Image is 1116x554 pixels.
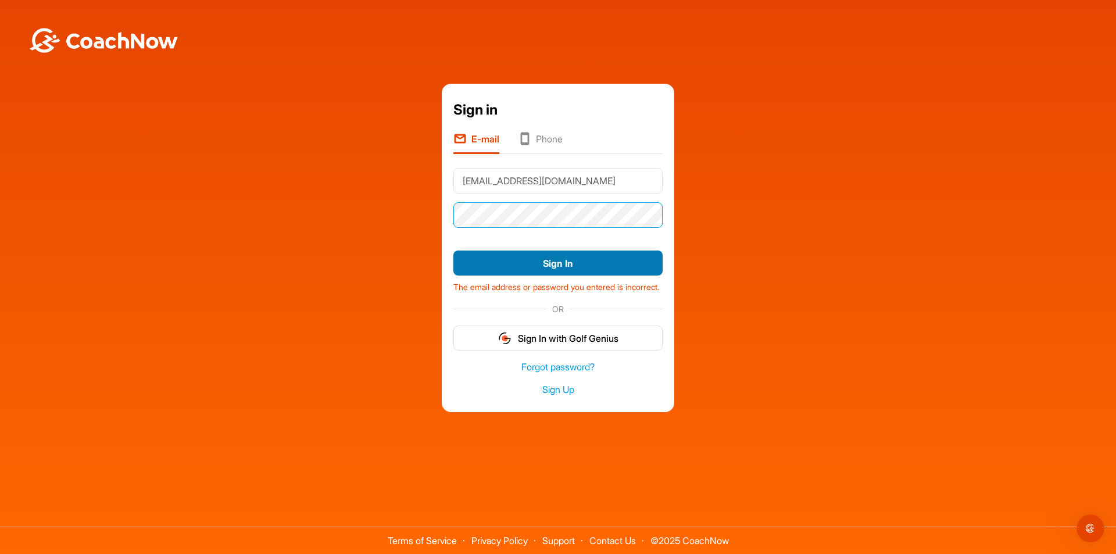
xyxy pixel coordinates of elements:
[546,303,570,315] span: OR
[645,527,735,545] span: © 2025 CoachNow
[1076,514,1104,542] iframe: Intercom live chat
[453,383,663,396] a: Sign Up
[518,132,563,154] li: Phone
[453,168,663,194] input: E-mail
[542,535,575,546] a: Support
[453,251,663,276] button: Sign In
[453,360,663,374] a: Forgot password?
[589,535,636,546] a: Contact Us
[471,535,528,546] a: Privacy Policy
[498,331,512,345] img: gg_logo
[453,99,663,120] div: Sign in
[453,132,499,154] li: E-mail
[453,276,663,293] div: The email address or password you entered is incorrect.
[388,535,457,546] a: Terms of Service
[453,326,663,351] button: Sign In with Golf Genius
[28,28,179,53] img: BwLJSsUCoWCh5upNqxVrqldRgqLPVwmV24tXu5FoVAoFEpwwqQ3VIfuoInZCoVCoTD4vwADAC3ZFMkVEQFDAAAAAElFTkSuQmCC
